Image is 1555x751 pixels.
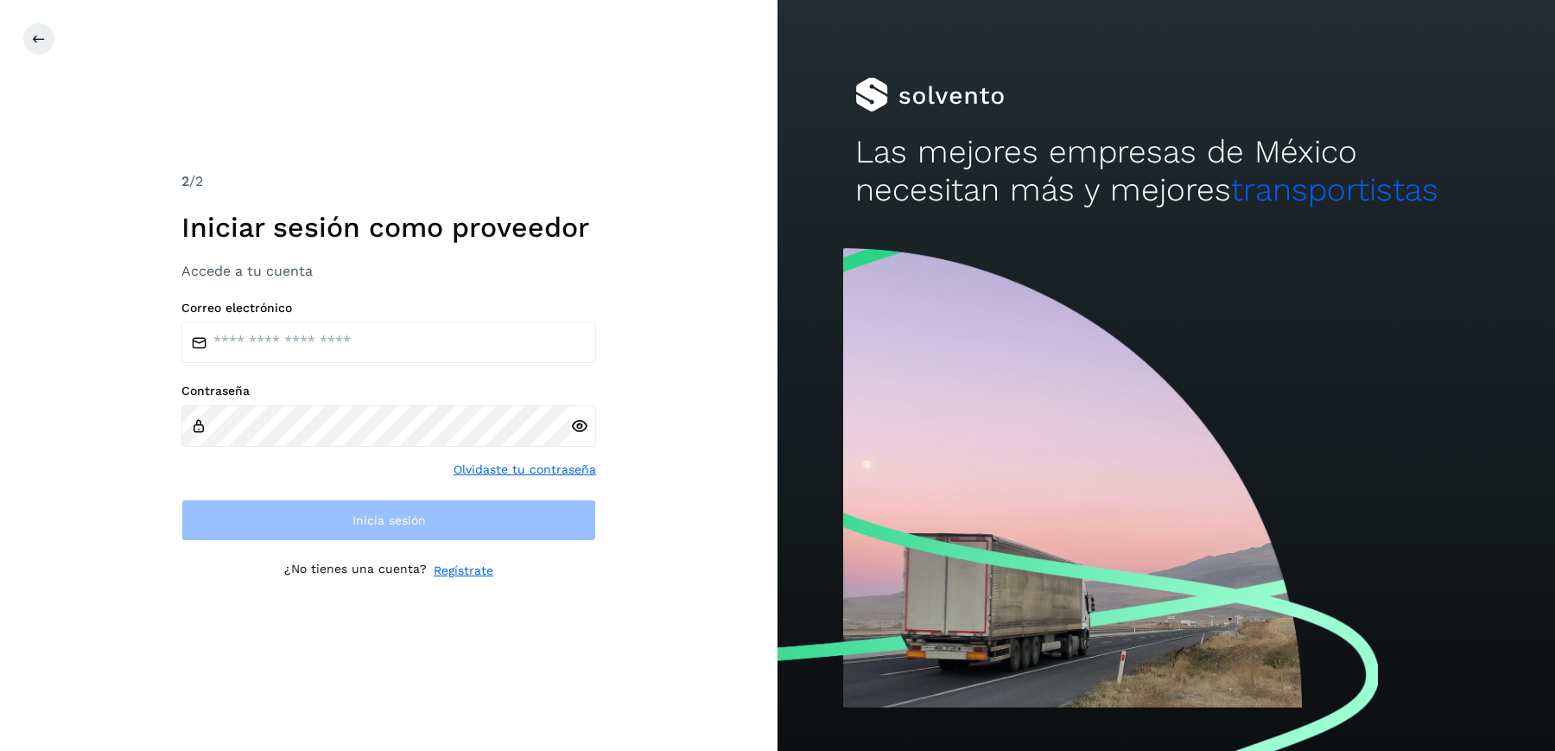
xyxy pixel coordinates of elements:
[181,500,596,541] button: Inicia sesión
[855,133,1477,210] h2: Las mejores empresas de México necesitan más y mejores
[434,562,493,580] a: Regístrate
[1231,171,1438,208] span: transportistas
[181,384,596,398] label: Contraseña
[181,211,596,244] h1: Iniciar sesión como proveedor
[454,461,596,479] a: Olvidaste tu contraseña
[284,562,427,580] p: ¿No tienes una cuenta?
[352,514,426,526] span: Inicia sesión
[181,263,596,279] h3: Accede a tu cuenta
[181,171,596,192] div: /2
[181,173,189,189] span: 2
[181,301,596,315] label: Correo electrónico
